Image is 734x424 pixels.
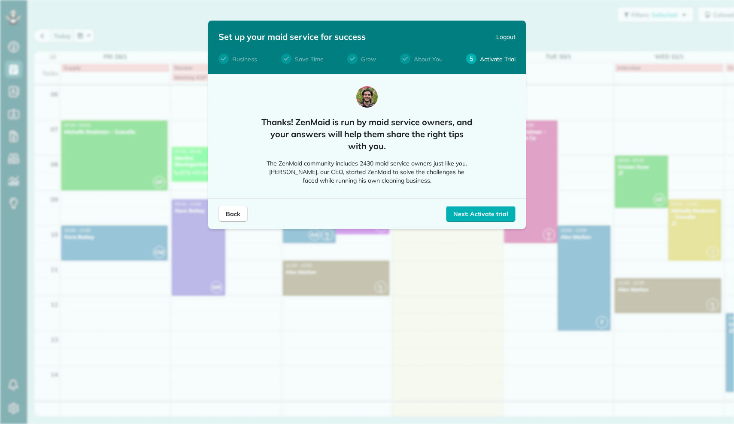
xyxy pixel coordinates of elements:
span: The ZenMaid community includes 2430 maid service owners just like you. [PERSON_NAME], our CEO, st... [261,159,473,185]
button: Back [218,206,248,222]
h2: Thanks! ZenMaid is run by maid service owners, and your answers will help them share the right ti... [261,116,473,152]
a: About You [414,54,443,64]
a: Activate Trial [480,54,516,64]
span: Next: Activate trial [453,210,508,218]
span: Back [226,210,240,218]
span: Logout [496,33,516,41]
a: Grow [361,54,376,64]
a: Business [232,54,257,64]
span: Save Time [295,55,324,63]
button: Next: Activate trial [446,206,516,222]
div: 5 [466,54,476,64]
span: Grow [361,55,376,63]
span: Activate Trial [480,55,516,63]
a: Save Time [295,54,324,64]
span: About You [414,55,443,63]
img: Picture of team member [355,84,379,109]
span: Business [232,55,257,63]
span: Set up your maid service for success [218,31,366,43]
